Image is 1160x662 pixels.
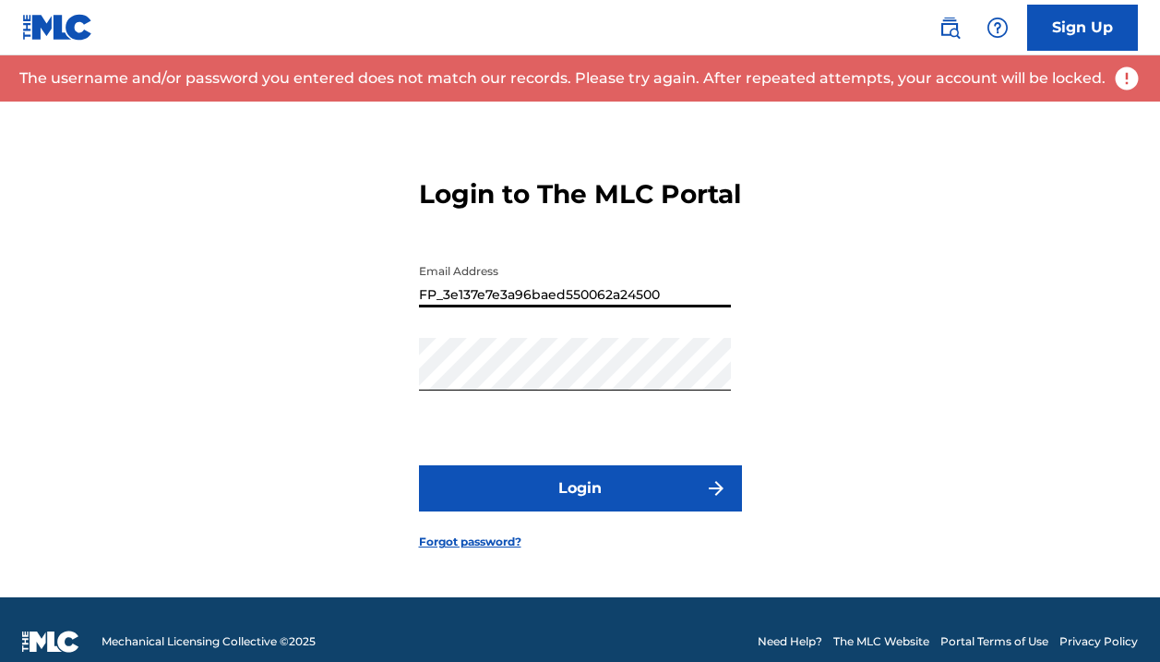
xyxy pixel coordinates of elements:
a: Need Help? [758,633,822,650]
a: Privacy Policy [1059,633,1138,650]
div: Help [979,9,1016,46]
a: The MLC Website [833,633,929,650]
button: Login [419,465,742,512]
a: Sign Up [1027,5,1138,51]
a: Public Search [931,9,968,46]
img: f7272a7cc735f4ea7f67.svg [705,477,727,500]
img: error [1113,65,1141,92]
h3: Login to The MLC Portal [419,178,741,211]
span: Mechanical Licensing Collective © 2025 [102,633,316,650]
p: The username and/or password you entered does not match our records. Please try again. After repe... [19,67,1106,90]
img: MLC Logo [22,14,93,41]
a: Portal Terms of Use [940,633,1048,650]
img: help [987,17,1009,39]
img: logo [22,631,79,653]
a: Forgot password? [419,534,521,550]
img: search [939,17,961,39]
